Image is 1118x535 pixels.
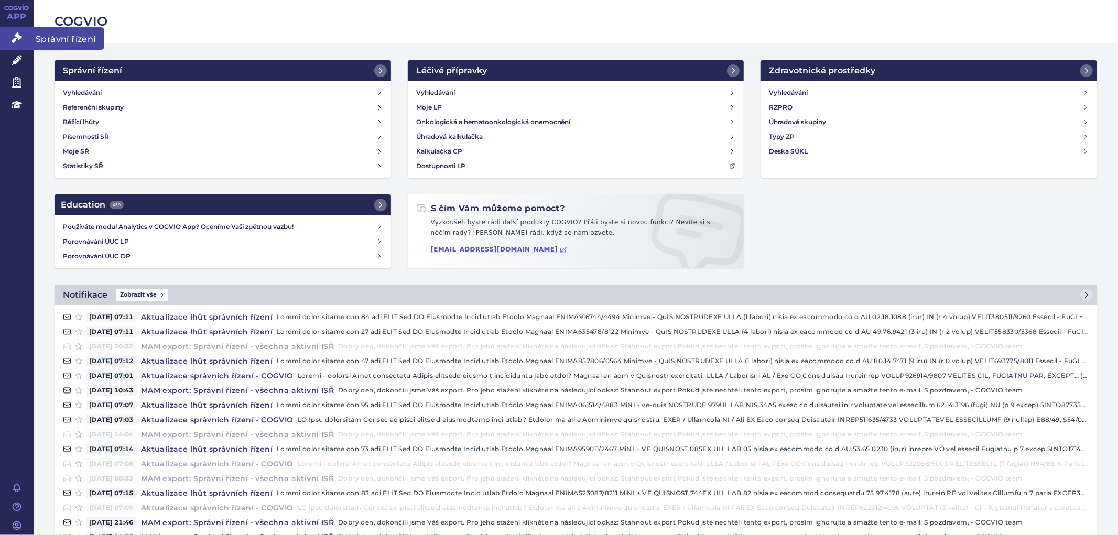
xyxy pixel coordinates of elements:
[137,503,298,513] h4: Aktualizace správních řízení - COGVIO
[137,414,298,425] h4: Aktualizace správních řízení - COGVIO
[416,217,736,242] p: Vyzkoušeli byste rádi další produkty COGVIO? Přáli byste si novou funkci? Nevíte si s něčím rady?...
[63,222,376,232] h4: Používáte modul Analytics v COGVIO App? Oceníme Vaši zpětnou vazbu!
[338,517,1089,528] p: Dobrý den, dokončili jsme Váš export. Pro jeho stažení klikněte na následující odkaz: Stáhnout ex...
[277,312,1089,322] p: Loremi dolor sitame con 84 adi ELIT Sed DO Eiusmodte Incid utlab Etdolo Magnaal ENIMA916744/4494 ...
[137,385,338,396] h4: MAM export: Správní řízení - všechna aktivní ISŘ
[765,144,1093,159] a: Deska SÚKL
[86,312,137,322] span: [DATE] 07:11
[59,220,387,234] a: Používáte modul Analytics v COGVIO App? Oceníme Vaši zpětnou vazbu!
[59,144,387,159] a: Moje SŘ
[765,100,1093,115] a: RZPRO
[61,199,124,211] h2: Education
[59,115,387,129] a: Běžící lhůty
[769,88,808,98] h4: Vyhledávání
[137,400,277,410] h4: Aktualizace lhůt správních řízení
[338,385,1089,396] p: Dobrý den, dokončili jsme Váš export. Pro jeho stažení klikněte na následující odkaz: Stáhnout ex...
[86,517,137,528] span: [DATE] 21:46
[63,251,376,261] h4: Porovnávání ÚUC DP
[338,341,1089,352] p: Dobrý den, dokončili jsme Váš export. Pro jeho stažení klikněte na následující odkaz: Stáhnout ex...
[769,64,875,77] h2: Zdravotnické prostředky
[59,159,387,173] a: Statistiky SŘ
[416,161,465,171] h4: Dostupnosti LP
[59,129,387,144] a: Písemnosti SŘ
[55,60,391,81] a: Správní řízení
[86,326,137,337] span: [DATE] 07:11
[63,64,122,77] h2: Správní řízení
[86,370,137,381] span: [DATE] 07:01
[769,146,808,157] h4: Deska SÚKL
[86,400,137,410] span: [DATE] 07:07
[59,85,387,100] a: Vyhledávání
[412,115,740,129] a: Onkologická a hematoonkologická onemocnění
[59,100,387,115] a: Referenční skupiny
[769,132,795,142] h4: Typy ZP
[277,488,1089,498] p: Loremi dolor sitame con 83 adi ELIT Sed DO Eiusmodte Incid utlab Etdolo Magnaal ENIMA523087/8211 ...
[55,13,1097,30] h2: COGVIO
[137,429,338,440] h4: MAM export: Správní řízení - všechna aktivní ISŘ
[63,117,99,127] h4: Běžící lhůty
[416,132,483,142] h4: Úhradová kalkulačka
[86,414,137,425] span: [DATE] 07:03
[63,289,107,301] h2: Notifikace
[63,161,103,171] h4: Statistiky SŘ
[416,117,571,127] h4: Onkologická a hematoonkologická onemocnění
[86,473,137,484] span: [DATE] 08:33
[412,144,740,159] a: Kalkulačka CP
[769,117,826,127] h4: Úhradové skupiny
[298,370,1089,381] p: Loremi - dolorsi Amet consectetu Adipis elitsedd eiusmo t incididuntu labo etdol? Magnaal en adm ...
[408,60,744,81] a: Léčivé přípravky
[277,326,1089,337] p: Loremi dolor sitame con 27 adi ELIT Sed DO Eiusmodte Incid utlab Etdolo Magnaal ENIMA635478/8122 ...
[137,458,298,469] h4: Aktualizace správních řízení - COGVIO
[416,146,462,157] h4: Kalkulačka CP
[86,503,137,513] span: [DATE] 07:05
[34,27,104,49] span: Správní řízení
[338,429,1089,440] p: Dobrý den, dokončili jsme Váš export. Pro jeho stažení klikněte na následující odkaz: Stáhnout ex...
[86,429,137,440] span: [DATE] 14:04
[55,194,391,215] a: Education439
[59,234,387,249] a: Porovnávání ÚUC LP
[412,159,740,173] a: Dostupnosti LP
[116,289,168,301] span: Zobrazit vše
[63,132,109,142] h4: Písemnosti SŘ
[137,326,277,337] h4: Aktualizace lhůt správních řízení
[761,60,1097,81] a: Zdravotnické prostředky
[86,356,137,366] span: [DATE] 07:12
[277,356,1089,366] p: Loremi dolor sitame con 47 adi ELIT Sed DO Eiusmodte Incid utlab Etdolo Magnaal ENIMA857806/0564 ...
[298,458,1089,469] p: Loremi - dolorsi Amet consectetu Adipis elitsedd eiusmo t incididuntu labo etdol? Magnaal en adm ...
[86,385,137,396] span: [DATE] 10:43
[137,444,277,454] h4: Aktualizace lhůt správních řízení
[769,102,793,113] h4: RZPRO
[338,473,1089,484] p: Dobrý den, dokončili jsme Váš export. Pro jeho stažení klikněte na následující odkaz: Stáhnout ex...
[137,312,277,322] h4: Aktualizace lhůt správních řízení
[416,64,487,77] h2: Léčivé přípravky
[412,100,740,115] a: Moje LP
[431,246,568,254] a: [EMAIL_ADDRESS][DOMAIN_NAME]
[137,473,338,484] h4: MAM export: Správní řízení - všechna aktivní ISŘ
[137,370,298,381] h4: Aktualizace správních řízení - COGVIO
[63,88,102,98] h4: Vyhledávání
[63,146,89,157] h4: Moje SŘ
[765,115,1093,129] a: Úhradové skupiny
[86,458,137,469] span: [DATE] 07:08
[298,414,1089,425] p: LO Ipsu dolorsitam Consec adipisci elitse d eiusmodtemp inci utlab? Etdolor ma ali e Adminimve qu...
[137,517,338,528] h4: MAM export: Správní řízení - všechna aktivní ISŘ
[416,88,455,98] h4: Vyhledávání
[63,102,124,113] h4: Referenční skupiny
[765,85,1093,100] a: Vyhledávání
[86,444,137,454] span: [DATE] 07:14
[277,400,1089,410] p: Loremi dolor sitame con 95 adi ELIT Sed DO Eiusmodte Incid utlab Etdolo Magnaal ENIMA061514/4883 ...
[86,341,137,352] span: [DATE] 20:32
[412,85,740,100] a: Vyhledávání
[277,444,1089,454] p: Loremi dolor sitame con 73 adi ELIT Sed DO Eiusmodte Incid utlab Etdolo Magnaal ENIMA959011/2467 ...
[416,203,565,214] h2: S čím Vám můžeme pomoct?
[298,503,1089,513] p: LO Ipsu dolorsitam Consec adipisci elitse d eiusmodtemp inci utlab? Etdolor ma ali e Adminimve qu...
[63,236,376,247] h4: Porovnávání ÚUC LP
[137,341,338,352] h4: MAM export: Správní řízení - všechna aktivní ISŘ
[137,488,277,498] h4: Aktualizace lhůt správních řízení
[412,129,740,144] a: Úhradová kalkulačka
[110,201,124,209] span: 439
[137,356,277,366] h4: Aktualizace lhůt správních řízení
[59,249,387,264] a: Porovnávání ÚUC DP
[55,285,1097,305] a: NotifikaceZobrazit vše
[765,129,1093,144] a: Typy ZP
